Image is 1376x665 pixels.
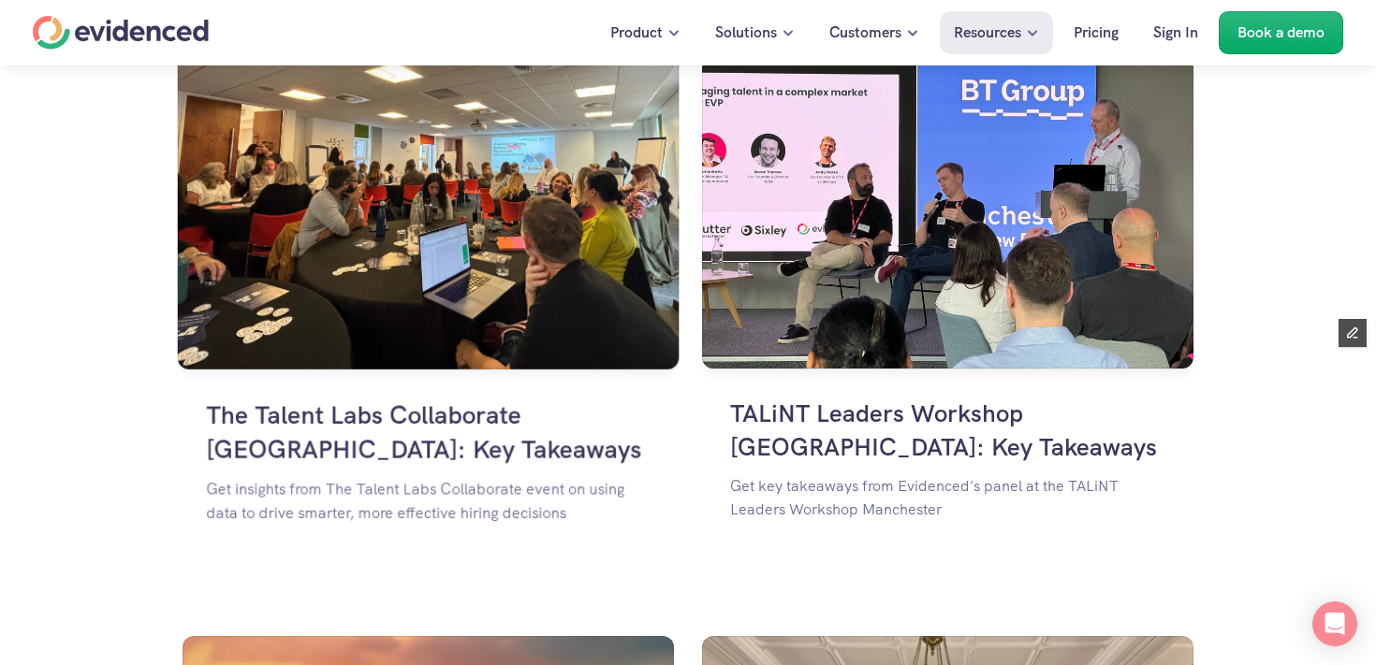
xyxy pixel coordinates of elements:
[1060,11,1133,54] a: Pricing
[1074,21,1119,45] p: Pricing
[1312,601,1357,646] div: Open Intercom Messenger
[33,16,209,50] a: Home
[954,21,1021,45] p: Resources
[1219,11,1343,54] a: Book a demo
[730,473,1165,521] p: Get key takeaways from Evidenced's panel at the TALiNT Leaders Workshop Manchester
[730,397,1165,465] h4: TALiNT Leaders Workshop [GEOGRAPHIC_DATA]: Key Takeaways
[1139,11,1212,54] a: Sign In
[206,398,650,467] h4: The Talent Labs Collaborate [GEOGRAPHIC_DATA]: Key Takeaways
[1339,319,1367,347] button: Edit Framer Content
[702,57,1193,369] img: Panel discussion to a small crowd of people at an office space
[610,21,663,45] p: Product
[206,476,650,525] p: Get insights from The Talent Labs Collaborate event on using data to drive smarter, more effectiv...
[829,21,901,45] p: Customers
[1153,21,1198,45] p: Sign In
[715,21,777,45] p: Solutions
[178,51,680,614] a: The Talent Labs Collaborate [GEOGRAPHIC_DATA]: Key TakeawaysGet insights from The Talent Labs Col...
[178,51,680,369] img: Busy roundtables at an event in an office space with people facing a presentation screen
[702,57,1193,608] a: TALiNT Leaders Workshop [GEOGRAPHIC_DATA]: Key TakeawaysGet key takeaways from Evidenced's panel ...
[1237,21,1325,45] p: Book a demo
